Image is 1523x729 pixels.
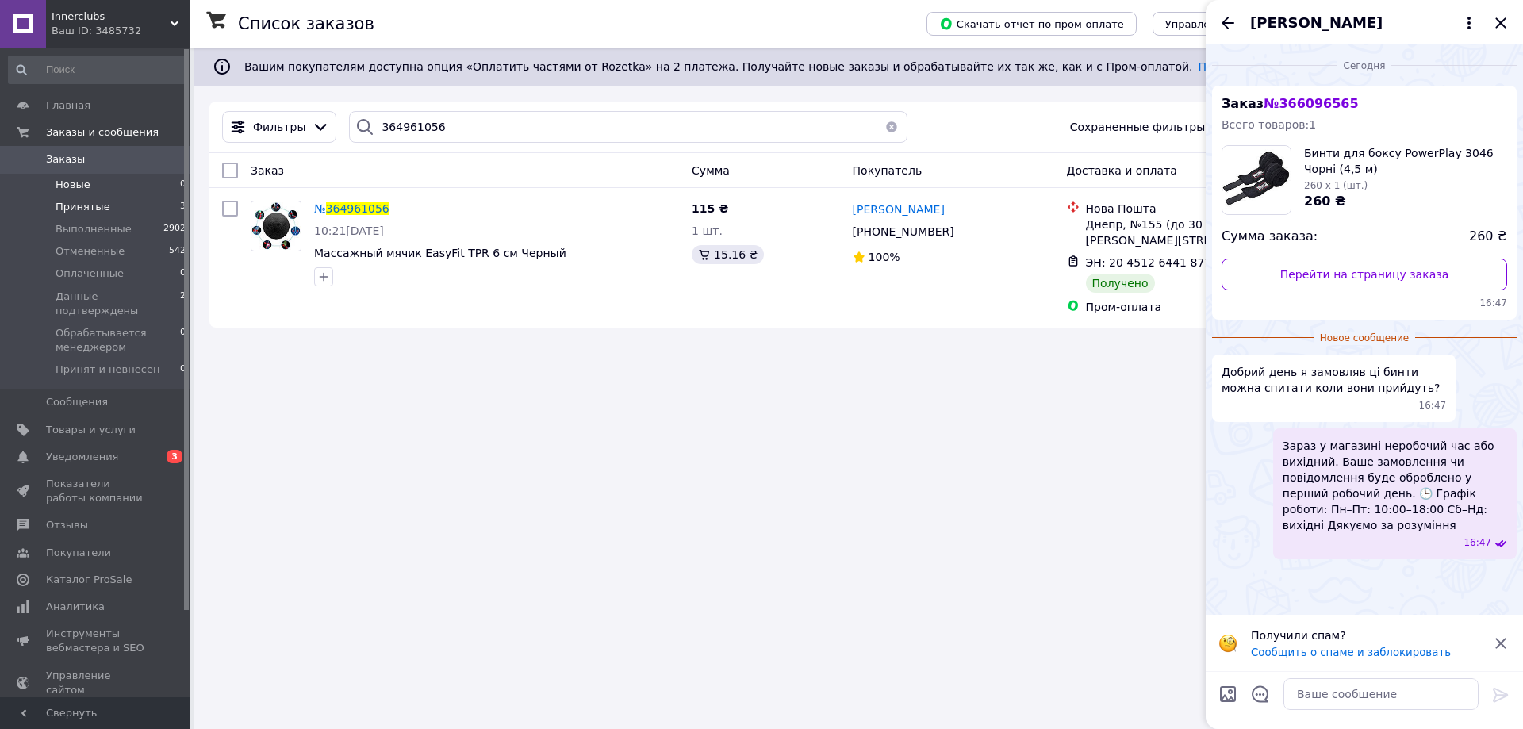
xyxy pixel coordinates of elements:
[876,111,907,143] button: Очистить
[46,450,118,464] span: Уведомления
[46,546,111,560] span: Покупатели
[46,395,108,409] span: Сообщения
[1153,12,1302,36] button: Управление статусами
[1086,299,1311,315] div: Пром-оплата
[1165,18,1290,30] span: Управление статусами
[244,60,1263,73] span: Вашим покупателям доступна опция «Оплатить частями от Rozetka» на 2 платежа. Получайте новые зака...
[850,221,957,243] div: [PHONE_NUMBER]
[1419,399,1447,412] span: 16:47 12.10.2025
[1491,13,1510,33] button: Закрыть
[1222,297,1507,310] span: 16:47 12.10.2025
[1337,59,1392,73] span: Сегодня
[56,178,90,192] span: Новые
[1222,259,1507,290] a: Перейти на страницу заказа
[314,202,389,215] a: №364961056
[238,14,374,33] h1: Список заказов
[1086,217,1311,248] div: Днепр, №155 (до 30 кг): просп. [PERSON_NAME][STREET_ADDRESS] 44
[1199,60,1263,73] a: Подробнее
[1469,228,1507,246] span: 260 ₴
[1264,96,1358,111] span: № 366096565
[1283,438,1507,533] span: Зараз у магазині неробочий час або вихідний. Ваше замовлення чи повідомлення буде оброблено у пер...
[169,244,186,259] span: 542
[853,164,923,177] span: Покупатель
[52,24,190,38] div: Ваш ID: 3485732
[349,111,907,143] input: Поиск по номеру заказа, ФИО покупателя, номеру телефона, Email, номеру накладной
[1222,146,1291,214] img: 6723159401_w160_h160_binti-dlya-boksu.jpg
[180,290,186,318] span: 2
[1218,634,1237,653] img: :face_with_monocle:
[46,125,159,140] span: Заказы и сообщения
[8,56,187,84] input: Поиск
[926,12,1137,36] button: Скачать отчет по пром-оплате
[56,222,132,236] span: Выполненные
[314,224,384,237] span: 10:21[DATE]
[1250,684,1271,704] button: Открыть шаблоны ответов
[251,202,301,250] img: Фото товару
[314,202,326,215] span: №
[56,290,180,318] span: Данные подтверждены
[1222,364,1446,396] span: Добрий день я замовляв ці бинти можна спитати коли вони прийдуть?
[46,627,147,655] span: Инструменты вебмастера и SEO
[692,245,764,264] div: 15.16 ₴
[1304,194,1346,209] span: 260 ₴
[46,518,88,532] span: Отзывы
[1251,627,1482,643] p: Получили спам?
[56,200,110,214] span: Принятые
[1218,13,1237,33] button: Назад
[1304,145,1507,177] span: Бинти для боксу PowerPlay 3046 Чорні (4,5 м)
[692,164,730,177] span: Сумма
[1304,180,1368,191] span: 260 x 1 (шт.)
[46,573,132,587] span: Каталог ProSale
[180,200,186,214] span: 3
[46,669,147,697] span: Управление сайтом
[692,224,723,237] span: 1 шт.
[314,247,566,259] a: Массажный мячик EasyFit TPR 6 см Черный
[251,201,301,251] a: Фото товару
[56,363,159,377] span: Принят и невнесен
[1067,164,1177,177] span: Доставка и оплата
[180,178,186,192] span: 0
[46,423,136,437] span: Товары и услуги
[46,477,147,505] span: Показатели работы компании
[1086,256,1219,269] span: ЭН: 20 4512 6441 8712
[163,222,186,236] span: 2902
[46,600,105,614] span: Аналитика
[253,119,305,135] span: Фильтры
[326,202,389,215] span: 364961056
[1314,332,1415,345] span: Новое сообщение
[853,201,945,217] a: [PERSON_NAME]
[1464,536,1491,550] span: 16:47 12.10.2025
[1222,118,1316,131] span: Всего товаров: 1
[1086,201,1311,217] div: Нова Пошта
[1222,96,1359,111] span: Заказ
[1086,274,1155,293] div: Получено
[1251,647,1451,658] button: Сообщить о спаме и заблокировать
[251,164,284,177] span: Заказ
[853,203,945,216] span: [PERSON_NAME]
[180,267,186,281] span: 0
[1212,57,1517,73] div: 12.10.2025
[180,363,186,377] span: 0
[180,326,186,355] span: 0
[52,10,171,24] span: Innerclubs
[1250,13,1479,33] button: [PERSON_NAME]
[56,326,180,355] span: Обрабатывается менеджером
[1070,119,1209,135] span: Сохраненные фильтры:
[56,244,125,259] span: Отмененные
[46,152,85,167] span: Заказы
[1222,228,1318,246] span: Сумма заказа:
[869,251,900,263] span: 100%
[692,202,728,215] span: 115 ₴
[167,450,182,463] span: 3
[939,17,1124,31] span: Скачать отчет по пром-оплате
[1250,13,1383,33] span: [PERSON_NAME]
[46,98,90,113] span: Главная
[56,267,124,281] span: Оплаченные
